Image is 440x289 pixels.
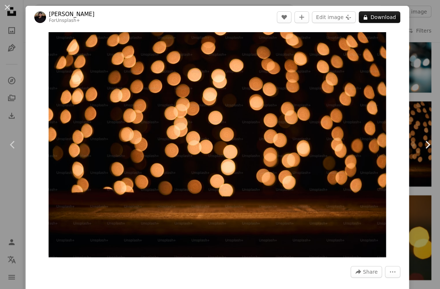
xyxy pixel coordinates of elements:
[34,11,46,23] img: Go to Patrick Fore's profile
[414,110,440,180] a: Next
[351,266,382,278] button: Share this image
[49,32,386,257] button: Zoom in on this image
[56,18,80,23] a: Unsplash+
[277,11,291,23] button: Like
[385,266,400,278] button: More Actions
[49,32,386,257] img: a lot of lights that are in the dark
[49,18,95,24] div: For
[294,11,309,23] button: Add to Collection
[363,266,378,277] span: Share
[49,11,95,18] a: [PERSON_NAME]
[359,11,400,23] button: Download
[312,11,356,23] button: Edit image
